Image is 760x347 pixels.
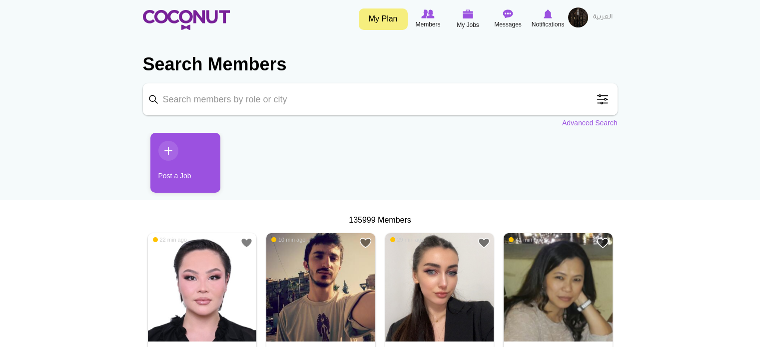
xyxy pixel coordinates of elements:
a: My Jobs My Jobs [448,7,488,31]
h2: Search Members [143,52,618,76]
img: Notifications [544,9,552,18]
a: Add to Favourites [597,237,609,249]
a: Notifications Notifications [528,7,568,30]
li: 1 / 1 [143,133,213,200]
span: 29 min ago [390,236,424,243]
a: Messages Messages [488,7,528,30]
span: 22 min ago [153,236,187,243]
a: Add to Favourites [359,237,372,249]
a: Browse Members Members [408,7,448,30]
img: Home [143,10,230,30]
span: Members [415,19,440,29]
img: My Jobs [463,9,474,18]
input: Search members by role or city [143,83,618,115]
span: 10 min ago [271,236,305,243]
span: Notifications [532,19,564,29]
div: 135999 Members [143,215,618,226]
a: Add to Favourites [478,237,490,249]
a: Add to Favourites [240,237,253,249]
span: 41 min ago [509,236,543,243]
img: Browse Members [421,9,434,18]
span: Messages [494,19,522,29]
a: Advanced Search [562,118,618,128]
a: Post a Job [150,133,220,193]
a: العربية [588,7,618,27]
a: My Plan [359,8,408,30]
img: Messages [503,9,513,18]
span: My Jobs [457,20,479,30]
